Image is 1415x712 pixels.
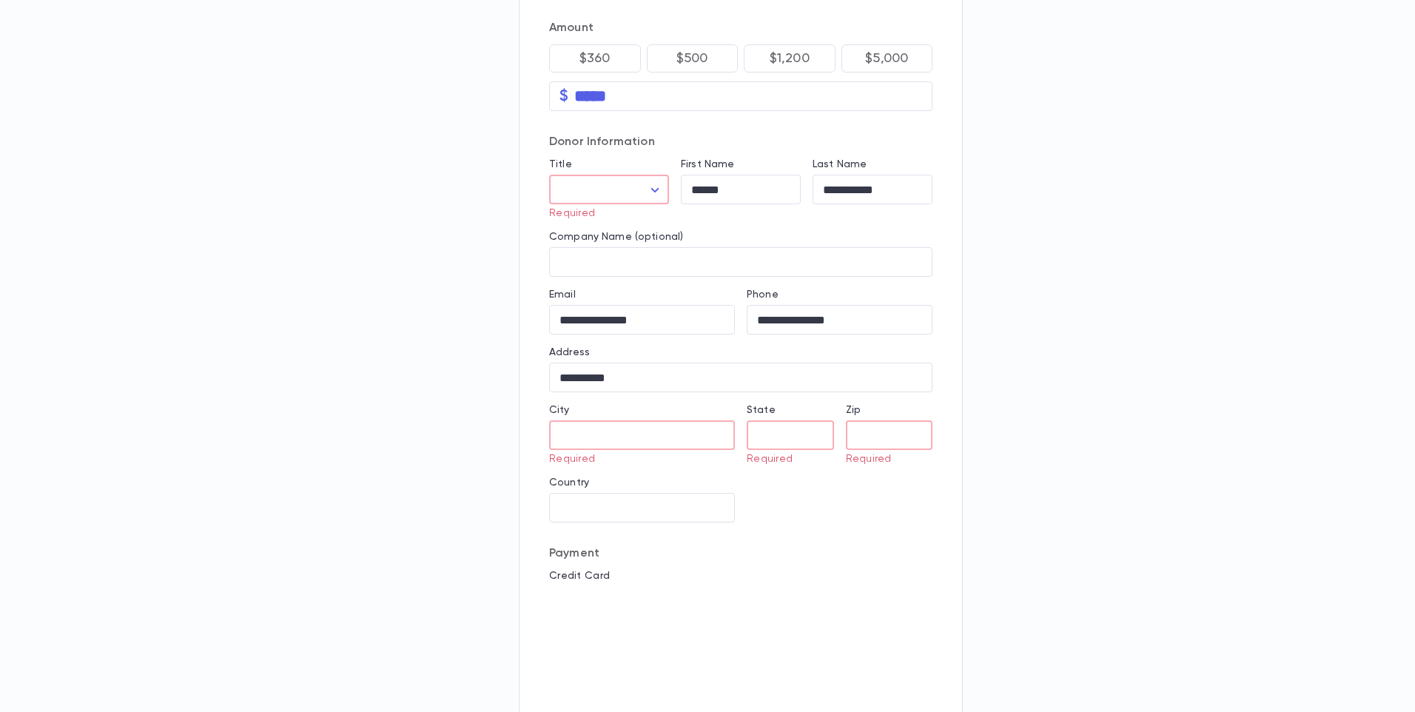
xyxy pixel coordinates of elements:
[865,51,908,66] p: $5,000
[549,477,589,488] label: Country
[676,51,708,66] p: $500
[549,44,641,73] button: $360
[841,44,933,73] button: $5,000
[549,546,932,561] p: Payment
[579,51,611,66] p: $360
[813,158,867,170] label: Last Name
[747,453,824,465] p: Required
[549,404,570,416] label: City
[770,51,810,66] p: $1,200
[549,570,932,582] p: Credit Card
[681,158,734,170] label: First Name
[549,453,725,465] p: Required
[744,44,836,73] button: $1,200
[549,207,659,219] p: Required
[549,135,932,150] p: Donor Information
[846,404,861,416] label: Zip
[549,346,590,358] label: Address
[747,404,776,416] label: State
[559,89,568,104] p: $
[647,44,739,73] button: $500
[549,289,576,300] label: Email
[549,21,932,36] p: Amount
[549,175,669,204] div: ​
[549,158,572,170] label: Title
[549,231,683,243] label: Company Name (optional)
[846,453,923,465] p: Required
[747,289,779,300] label: Phone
